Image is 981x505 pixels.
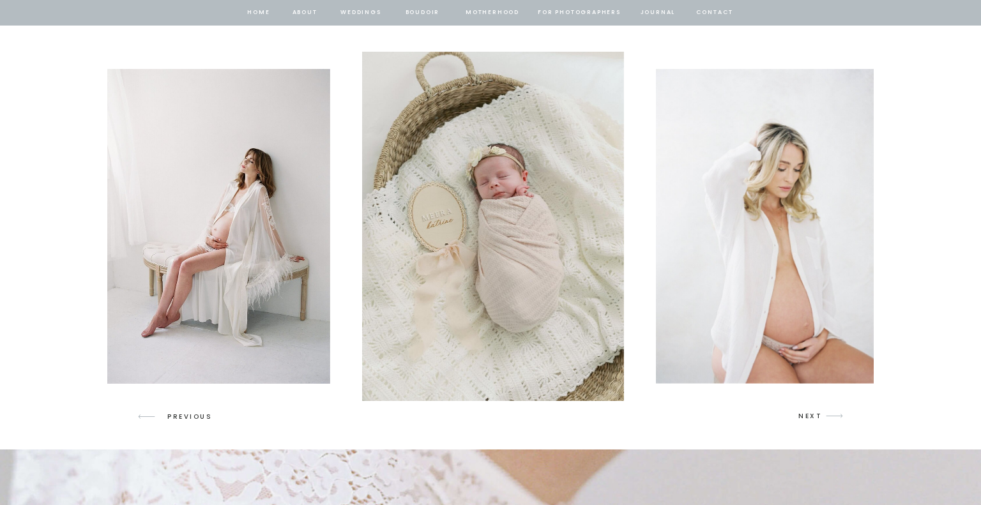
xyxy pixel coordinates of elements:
img: seattle maternity photography by Jacqueline Benét showcasing woman on a bench in a white silk rob... [98,69,330,383]
p: NEXT [798,411,823,422]
img: newborn baby swaddled sleeps on baby blanket and basket with seattle newborn photographer Jacquel... [362,52,624,401]
a: BOUDOIR [404,7,441,19]
a: home [247,7,271,19]
a: for photographers [538,7,621,19]
p: PREVIOUS [167,411,217,423]
a: Motherhood [466,7,519,19]
a: journal [638,7,678,19]
a: contact [694,7,735,19]
a: Weddings [339,7,383,19]
img: pregnant woman in white shirt looks down at bare pregnant belly with seattle maternity boudoir ph... [656,69,887,383]
a: about [291,7,318,19]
